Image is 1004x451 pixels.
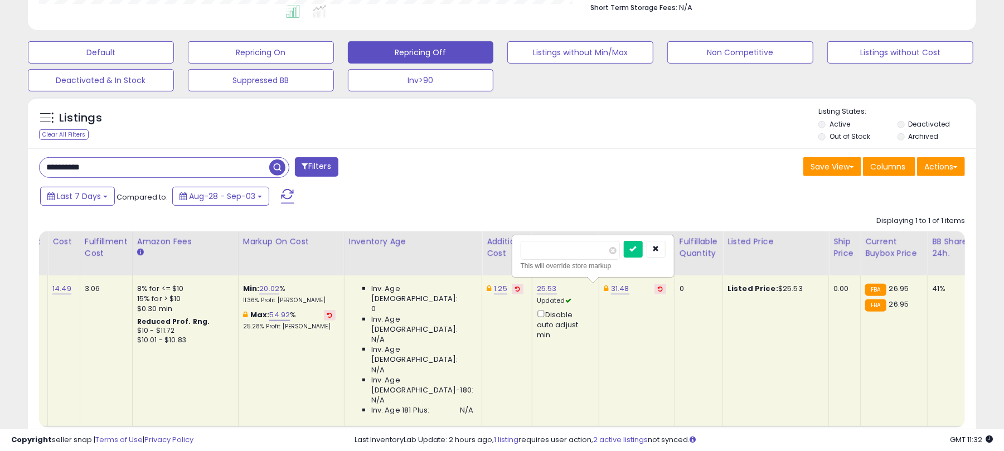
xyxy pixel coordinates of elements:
[243,323,336,331] p: 25.28% Profit [PERSON_NAME]
[680,284,714,294] div: 0
[487,236,527,259] div: Additional Cost
[28,69,174,91] button: Deactivated & In Stock
[137,236,234,248] div: Amazon Fees
[348,41,494,64] button: Repricing Off
[238,231,344,275] th: The percentage added to the cost of goods (COGS) that forms the calculator for Min & Max prices.
[137,317,210,326] b: Reduced Prof. Rng.
[830,119,850,129] label: Active
[909,132,939,141] label: Archived
[917,157,965,176] button: Actions
[727,284,820,294] div: $25.53
[803,157,861,176] button: Save View
[11,435,193,445] div: seller snap | |
[269,309,290,321] a: 54.92
[144,434,193,445] a: Privacy Policy
[833,236,856,259] div: Ship Price
[590,3,677,12] b: Short Term Storage Fees:
[11,434,52,445] strong: Copyright
[349,236,477,248] div: Inventory Age
[460,405,473,415] span: N/A
[243,236,339,248] div: Markup on Cost
[950,434,993,445] span: 2025-09-11 11:32 GMT
[172,187,269,206] button: Aug-28 - Sep-03
[355,435,993,445] div: Last InventoryLab Update: 2 hours ago, requires user action, not synced.
[727,236,824,248] div: Listed Price
[52,283,71,294] a: 14.49
[137,284,230,294] div: 8% for <= $10
[865,284,886,296] small: FBA
[259,283,279,294] a: 20.02
[667,41,813,64] button: Non Competitive
[932,236,973,259] div: BB Share 24h.
[865,299,886,312] small: FBA
[371,314,473,334] span: Inv. Age [DEMOGRAPHIC_DATA]:
[371,375,473,395] span: Inv. Age [DEMOGRAPHIC_DATA]-180:
[371,405,430,415] span: Inv. Age 181 Plus:
[137,304,230,314] div: $0.30 min
[870,161,905,172] span: Columns
[85,284,124,294] div: 3.06
[611,283,629,294] a: 31.48
[250,309,270,320] b: Max:
[348,69,494,91] button: Inv>90
[494,434,518,445] a: 1 listing
[188,69,334,91] button: Suppressed BB
[876,216,965,226] div: Displaying 1 to 1 of 1 items
[521,260,666,271] div: This will override store markup
[833,284,852,294] div: 0.00
[827,41,973,64] button: Listings without Cost
[371,395,385,405] span: N/A
[137,336,230,345] div: $10.01 - $10.83
[28,41,174,64] button: Default
[889,299,909,309] span: 26.95
[593,434,648,445] a: 2 active listings
[680,236,718,259] div: Fulfillable Quantity
[95,434,143,445] a: Terms of Use
[371,345,473,365] span: Inv. Age [DEMOGRAPHIC_DATA]:
[818,106,976,117] p: Listing States:
[189,191,255,202] span: Aug-28 - Sep-03
[243,297,336,304] p: 11.36% Profit [PERSON_NAME]
[327,312,332,318] i: Revert to store-level Max Markup
[137,248,144,258] small: Amazon Fees.
[371,304,376,314] span: 0
[243,284,336,304] div: %
[537,283,557,294] a: 25.53
[295,157,338,177] button: Filters
[865,236,923,259] div: Current Buybox Price
[494,283,507,294] a: 1.25
[727,283,778,294] b: Listed Price:
[371,284,473,304] span: Inv. Age [DEMOGRAPHIC_DATA]:
[371,365,385,375] span: N/A
[117,192,168,202] span: Compared to:
[243,310,336,331] div: %
[371,334,385,345] span: N/A
[85,236,128,259] div: Fulfillment Cost
[40,187,115,206] button: Last 7 Days
[537,308,590,341] div: Disable auto adjust min
[243,311,248,318] i: This overrides the store level max markup for this listing
[52,236,75,248] div: Cost
[909,119,950,129] label: Deactivated
[679,2,692,13] span: N/A
[188,41,334,64] button: Repricing On
[932,284,969,294] div: 41%
[39,129,89,140] div: Clear All Filters
[889,283,909,294] span: 26.95
[57,191,101,202] span: Last 7 Days
[537,296,571,305] span: Updated
[137,326,230,336] div: $10 - $11.72
[137,294,230,304] div: 15% for > $10
[830,132,870,141] label: Out of Stock
[243,283,260,294] b: Min:
[863,157,915,176] button: Columns
[507,41,653,64] button: Listings without Min/Max
[59,110,102,126] h5: Listings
